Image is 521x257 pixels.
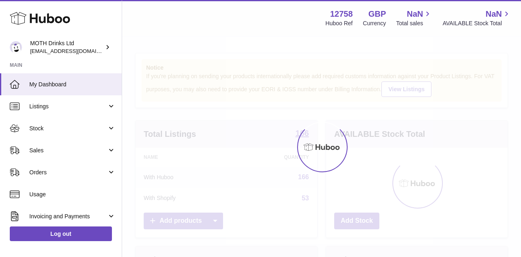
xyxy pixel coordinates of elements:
span: AVAILABLE Stock Total [442,20,511,27]
a: NaN AVAILABLE Stock Total [442,9,511,27]
span: NaN [486,9,502,20]
div: Currency [363,20,386,27]
a: NaN Total sales [396,9,432,27]
span: NaN [407,9,423,20]
div: MOTH Drinks Ltd [30,40,103,55]
strong: GBP [368,9,386,20]
span: Total sales [396,20,432,27]
span: Stock [29,125,107,132]
a: Log out [10,226,112,241]
span: Listings [29,103,107,110]
span: Invoicing and Payments [29,213,107,220]
span: [EMAIL_ADDRESS][DOMAIN_NAME] [30,48,120,54]
span: Orders [29,169,107,176]
span: My Dashboard [29,81,116,88]
span: Usage [29,191,116,198]
strong: 12758 [330,9,353,20]
div: Huboo Ref [326,20,353,27]
img: orders@mothdrinks.com [10,41,22,53]
span: Sales [29,147,107,154]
